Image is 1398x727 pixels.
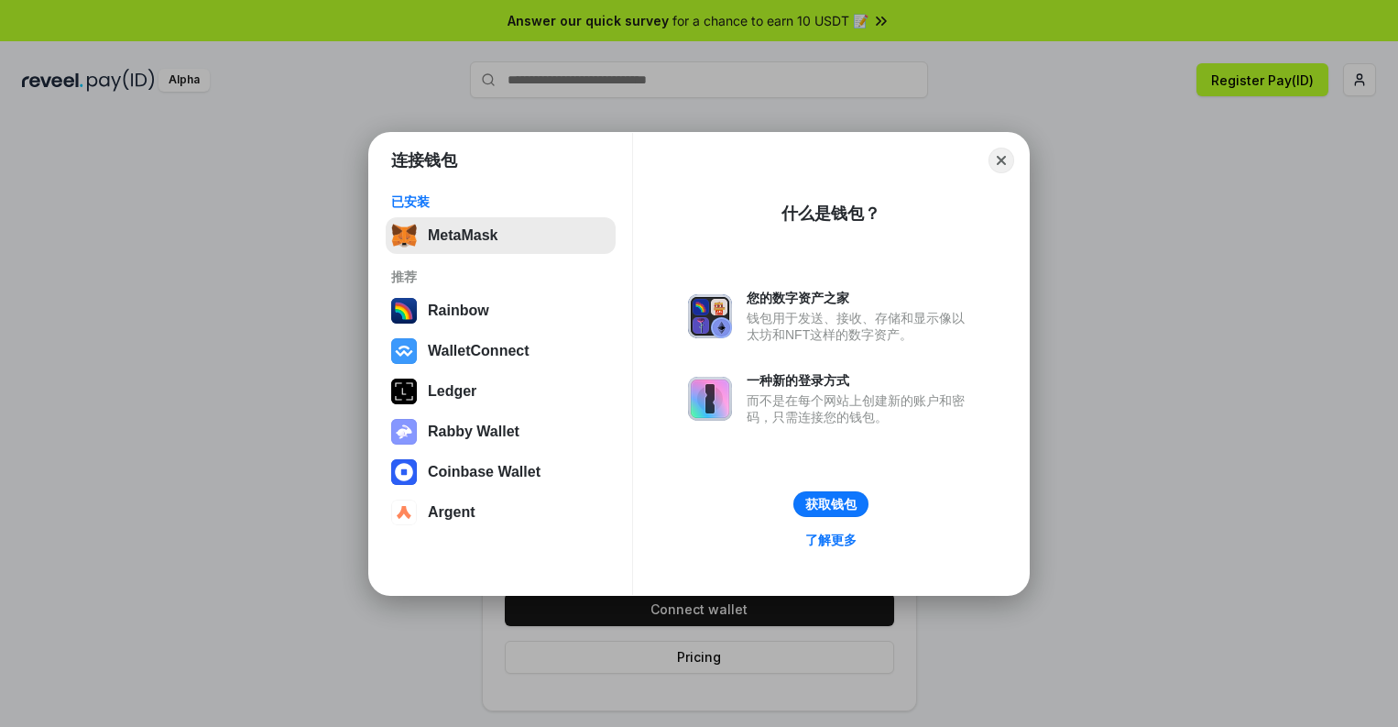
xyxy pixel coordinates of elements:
button: Rabby Wallet [386,413,616,450]
div: Coinbase Wallet [428,464,541,480]
div: WalletConnect [428,343,530,359]
div: 了解更多 [805,532,857,548]
div: 已安装 [391,193,610,210]
div: 获取钱包 [805,496,857,512]
button: Argent [386,494,616,531]
img: svg+xml,%3Csvg%20xmlns%3D%22http%3A%2F%2Fwww.w3.org%2F2000%2Fsvg%22%20fill%3D%22none%22%20viewBox... [688,294,732,338]
div: 一种新的登录方式 [747,372,974,389]
div: 而不是在每个网站上创建新的账户和密码，只需连接您的钱包。 [747,392,974,425]
div: 什么是钱包？ [781,203,880,225]
div: Rabby Wallet [428,424,519,440]
div: MetaMask [428,227,497,244]
div: 推荐 [391,269,610,285]
div: 钱包用于发送、接收、存储和显示像以太坊和NFT这样的数字资产。 [747,310,974,343]
button: 获取钱包 [793,491,868,517]
div: 您的数字资产之家 [747,290,974,306]
button: Close [988,148,1014,173]
button: Coinbase Wallet [386,454,616,490]
img: svg+xml,%3Csvg%20xmlns%3D%22http%3A%2F%2Fwww.w3.org%2F2000%2Fsvg%22%20fill%3D%22none%22%20viewBox... [688,377,732,421]
div: Ledger [428,383,476,400]
div: Rainbow [428,303,489,319]
img: svg+xml,%3Csvg%20width%3D%2228%22%20height%3D%2228%22%20viewBox%3D%220%200%2028%2028%22%20fill%3D... [391,500,417,525]
h1: 连接钱包 [391,149,457,171]
button: MetaMask [386,217,616,254]
img: svg+xml,%3Csvg%20width%3D%2228%22%20height%3D%2228%22%20viewBox%3D%220%200%2028%2028%22%20fill%3D... [391,459,417,485]
button: Ledger [386,373,616,410]
a: 了解更多 [794,528,868,552]
img: svg+xml,%3Csvg%20xmlns%3D%22http%3A%2F%2Fwww.w3.org%2F2000%2Fsvg%22%20fill%3D%22none%22%20viewBox... [391,419,417,445]
img: svg+xml,%3Csvg%20xmlns%3D%22http%3A%2F%2Fwww.w3.org%2F2000%2Fsvg%22%20width%3D%2228%22%20height%3... [391,379,417,404]
button: Rainbow [386,292,616,329]
button: WalletConnect [386,333,616,369]
div: Argent [428,504,475,521]
img: svg+xml,%3Csvg%20width%3D%2228%22%20height%3D%2228%22%20viewBox%3D%220%200%2028%2028%22%20fill%3D... [391,338,417,364]
img: svg+xml,%3Csvg%20fill%3D%22none%22%20height%3D%2233%22%20viewBox%3D%220%200%2035%2033%22%20width%... [391,223,417,248]
img: svg+xml,%3Csvg%20width%3D%22120%22%20height%3D%22120%22%20viewBox%3D%220%200%20120%20120%22%20fil... [391,298,417,324]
